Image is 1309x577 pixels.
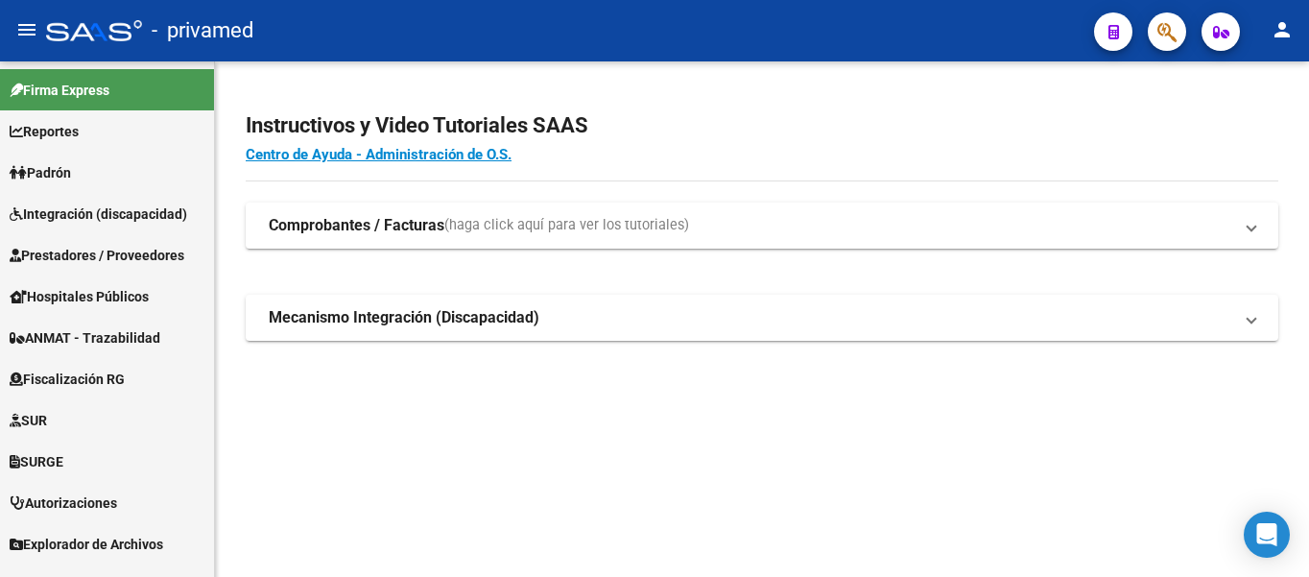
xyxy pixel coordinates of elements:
span: Fiscalización RG [10,369,125,390]
mat-icon: menu [15,18,38,41]
strong: Mecanismo Integración (Discapacidad) [269,307,539,328]
mat-icon: person [1271,18,1294,41]
span: SURGE [10,451,63,472]
strong: Comprobantes / Facturas [269,215,444,236]
span: Reportes [10,121,79,142]
div: Open Intercom Messenger [1244,512,1290,558]
span: - privamed [152,10,253,52]
span: Autorizaciones [10,493,117,514]
mat-expansion-panel-header: Mecanismo Integración (Discapacidad) [246,295,1278,341]
span: Integración (discapacidad) [10,204,187,225]
a: Centro de Ayuda - Administración de O.S. [246,146,512,163]
span: SUR [10,410,47,431]
span: ANMAT - Trazabilidad [10,327,160,349]
h2: Instructivos y Video Tutoriales SAAS [246,108,1278,144]
span: Firma Express [10,80,109,101]
span: Explorador de Archivos [10,534,163,555]
span: Prestadores / Proveedores [10,245,184,266]
mat-expansion-panel-header: Comprobantes / Facturas(haga click aquí para ver los tutoriales) [246,203,1278,249]
span: (haga click aquí para ver los tutoriales) [444,215,689,236]
span: Padrón [10,162,71,183]
span: Hospitales Públicos [10,286,149,307]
